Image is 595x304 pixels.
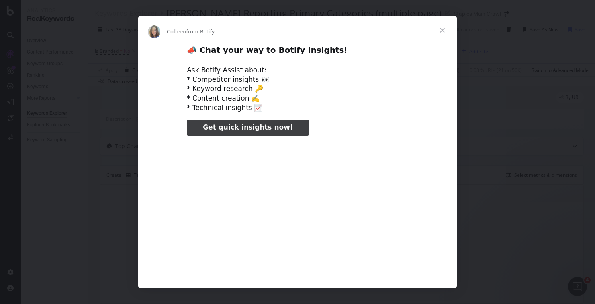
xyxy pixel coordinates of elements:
span: Colleen [167,29,186,35]
h2: 📣 Chat your way to Botify insights! [187,45,408,60]
span: Get quick insights now! [203,123,293,131]
a: Get quick insights now! [187,120,309,136]
img: Profile image for Colleen [148,25,160,38]
div: Ask Botify Assist about: * Competitor insights 👀 * Keyword research 🔑 * Content creation ✍️ * Tec... [187,66,408,113]
span: Close [428,16,457,45]
span: from Botify [186,29,215,35]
